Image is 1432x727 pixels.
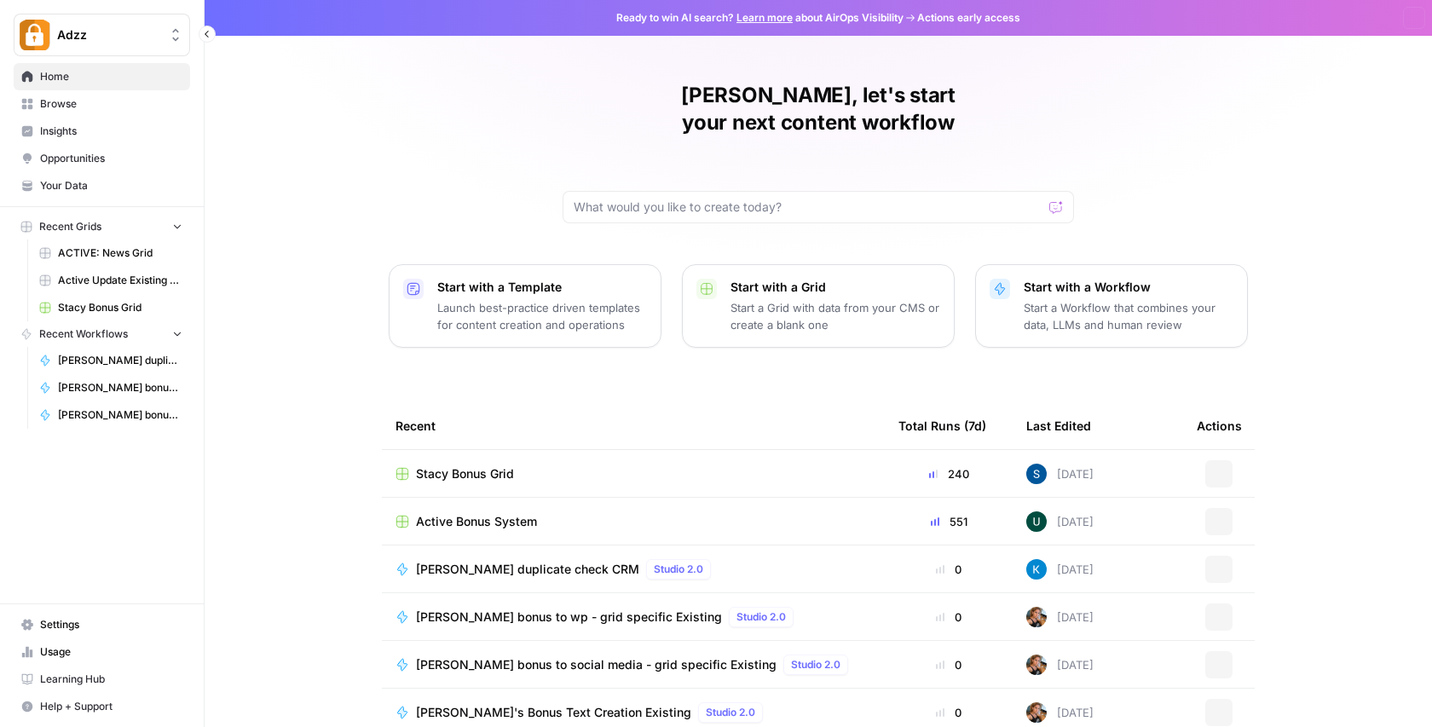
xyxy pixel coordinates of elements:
a: Learn more [736,11,793,24]
span: Your Data [40,178,182,193]
button: Recent Grids [14,214,190,239]
button: Workspace: Adzz [14,14,190,56]
span: Active Bonus System [416,513,537,530]
div: Total Runs (7d) [898,402,986,449]
span: Opportunities [40,151,182,166]
img: Adzz Logo [20,20,50,50]
span: [PERSON_NAME] bonus to social media - grid specific Existing [58,407,182,423]
img: nwfydx8388vtdjnj28izaazbsiv8 [1026,702,1047,723]
div: [DATE] [1026,464,1094,484]
span: Settings [40,617,182,632]
a: Active Bonus System [396,513,871,530]
div: [DATE] [1026,559,1094,580]
a: [PERSON_NAME] bonus to social media - grid specific ExistingStudio 2.0 [396,655,871,675]
span: ACTIVE: News Grid [58,245,182,261]
div: 0 [898,561,999,578]
img: nwfydx8388vtdjnj28izaazbsiv8 [1026,655,1047,675]
span: Actions early access [917,10,1020,26]
p: Start with a Workflow [1024,279,1233,296]
a: Settings [14,611,190,638]
span: [PERSON_NAME] duplicate check CRM [416,561,639,578]
span: Studio 2.0 [791,657,840,672]
p: Start a Grid with data from your CMS or create a blank one [730,299,940,333]
a: [PERSON_NAME] bonus to social media - grid specific Existing [32,401,190,429]
img: nwfydx8388vtdjnj28izaazbsiv8 [1026,607,1047,627]
p: Start with a Template [437,279,647,296]
div: [DATE] [1026,511,1094,532]
a: Usage [14,638,190,666]
span: Home [40,69,182,84]
button: Recent Workflows [14,321,190,347]
span: Active Update Existing Post [58,273,182,288]
a: [PERSON_NAME] bonus to wp - grid specific ExistingStudio 2.0 [396,607,871,627]
span: Browse [40,96,182,112]
h1: [PERSON_NAME], let's start your next content workflow [563,82,1074,136]
a: [PERSON_NAME] bonus to wp - grid specific Existing [32,374,190,401]
span: [PERSON_NAME] duplicate check CRM [58,353,182,368]
div: 0 [898,656,999,673]
div: 551 [898,513,999,530]
span: Studio 2.0 [654,562,703,577]
span: Help + Support [40,699,182,714]
span: Recent Workflows [39,326,128,342]
div: [DATE] [1026,702,1094,723]
button: Start with a GridStart a Grid with data from your CMS or create a blank one [682,264,955,348]
span: Studio 2.0 [706,705,755,720]
a: ACTIVE: News Grid [32,239,190,267]
div: Actions [1197,402,1242,449]
a: Stacy Bonus Grid [32,294,190,321]
div: Recent [396,402,871,449]
p: Launch best-practice driven templates for content creation and operations [437,299,647,333]
a: Stacy Bonus Grid [396,465,871,482]
img: v57kel29kunc1ymryyci9cunv9zd [1026,464,1047,484]
span: Stacy Bonus Grid [416,465,514,482]
a: [PERSON_NAME] duplicate check CRMStudio 2.0 [396,559,871,580]
a: Insights [14,118,190,145]
span: Adzz [57,26,160,43]
span: Insights [40,124,182,139]
div: 240 [898,465,999,482]
a: Home [14,63,190,90]
img: iwdyqet48crsyhqvxhgywfzfcsin [1026,559,1047,580]
a: [PERSON_NAME]'s Bonus Text Creation ExistingStudio 2.0 [396,702,871,723]
a: Active Update Existing Post [32,267,190,294]
p: Start a Workflow that combines your data, LLMs and human review [1024,299,1233,333]
span: [PERSON_NAME] bonus to social media - grid specific Existing [416,656,777,673]
p: Start with a Grid [730,279,940,296]
div: [DATE] [1026,655,1094,675]
button: Start with a WorkflowStart a Workflow that combines your data, LLMs and human review [975,264,1248,348]
span: Usage [40,644,182,660]
button: Start with a TemplateLaunch best-practice driven templates for content creation and operations [389,264,661,348]
a: [PERSON_NAME] duplicate check CRM [32,347,190,374]
img: uf81g5a5tcwgkn62ytu717y42if2 [1026,511,1047,532]
button: Help + Support [14,693,190,720]
a: Opportunities [14,145,190,172]
span: Learning Hub [40,672,182,687]
span: [PERSON_NAME] bonus to wp - grid specific Existing [416,609,722,626]
span: Ready to win AI search? about AirOps Visibility [616,10,904,26]
div: Last Edited [1026,402,1091,449]
input: What would you like to create today? [574,199,1042,216]
a: Your Data [14,172,190,199]
div: [DATE] [1026,607,1094,627]
span: [PERSON_NAME]'s Bonus Text Creation Existing [416,704,691,721]
a: Learning Hub [14,666,190,693]
span: Recent Grids [39,219,101,234]
span: Stacy Bonus Grid [58,300,182,315]
a: Browse [14,90,190,118]
span: Studio 2.0 [736,609,786,625]
div: 0 [898,609,999,626]
span: [PERSON_NAME] bonus to wp - grid specific Existing [58,380,182,395]
div: 0 [898,704,999,721]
